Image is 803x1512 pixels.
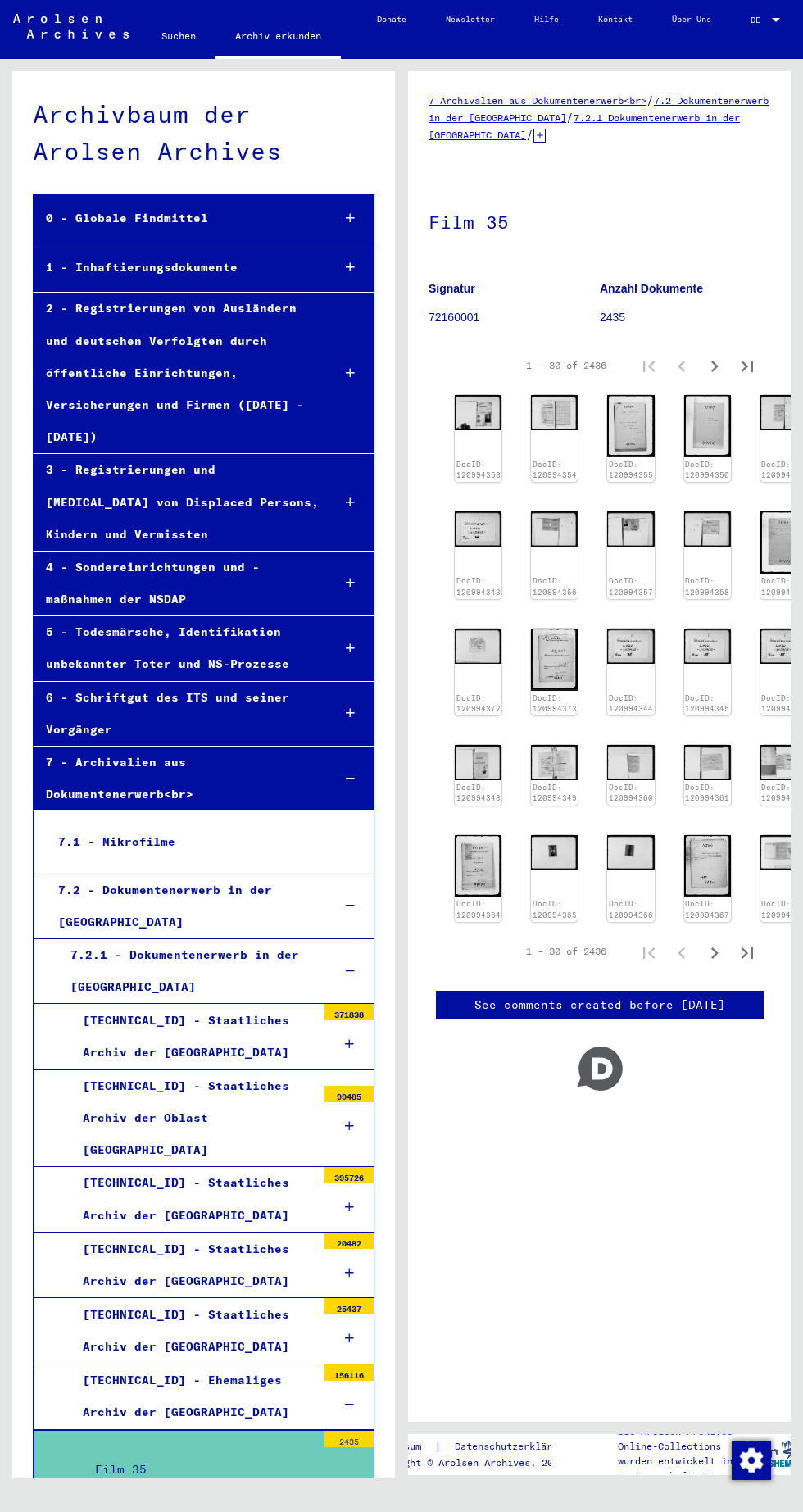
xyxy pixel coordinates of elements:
img: 001.jpg [531,629,578,691]
h1: Film 35 [429,184,770,257]
div: Zustimmung ändern [731,1440,770,1479]
button: Next page [698,935,731,968]
img: 001.jpg [684,835,731,897]
img: 001.jpg [531,511,578,547]
img: 001.jpg [531,835,578,870]
div: 371838 [324,1004,374,1020]
button: Last page [731,935,764,968]
a: DocID: 120994356 [533,576,577,597]
span: / [526,127,533,142]
a: DocID: 120994353 [456,460,501,480]
div: 156116 [324,1364,374,1381]
div: 5 - Todesmärsche, Identifikation unbekannter Toter und NS-Prozesse [34,616,320,680]
a: Archiv erkunden [215,16,341,59]
div: [TECHNICAL_ID] - Staatliches Archiv der Oblast [GEOGRAPHIC_DATA] [70,1070,316,1167]
a: DocID: 120994355 [609,460,653,480]
button: First page [633,935,665,968]
img: Zustimmung ändern [732,1441,771,1480]
div: 1 – 30 of 2436 [526,944,606,959]
a: DocID: 120994367 [685,899,729,919]
p: Copyright © Arolsen Archives, 2021 [370,1455,589,1470]
span: DE [751,16,769,25]
a: DocID: 120994366 [609,899,653,919]
a: DocID: 120994354 [533,460,577,480]
b: Anzahl Dokumente [600,282,703,295]
div: 0 - Globale Findmittel [34,202,320,234]
div: [TECHNICAL_ID] - Ehemaliges Archiv der [GEOGRAPHIC_DATA] [70,1364,316,1428]
div: 3 - Registrierungen und [MEDICAL_DATA] von Displaced Persons, Kindern und Vermissten [34,454,320,551]
img: 001.jpg [684,395,731,457]
button: Next page [698,349,731,382]
button: Previous page [665,935,698,968]
a: DocID: 120994349 [533,783,577,803]
div: 7 - Archivalien aus Dokumentenerwerb<br> [34,747,320,810]
a: DocID: 120994361 [685,783,729,803]
span: / [646,93,654,107]
img: 001.jpg [607,629,654,664]
img: 001.jpg [531,395,578,430]
p: Die Arolsen Archives Online-Collections [618,1424,743,1454]
div: 99485 [324,1086,374,1102]
a: DocID: 120994364 [456,899,501,919]
a: DocID: 120994345 [685,693,729,714]
a: DocID: 120994372 [456,693,501,714]
div: 4 - Sondereinrichtungen und -maßnahmen der NSDAP [34,552,320,615]
img: Arolsen_neg.svg [13,14,129,39]
img: 001.jpg [684,511,731,547]
img: 001.jpg [455,835,501,897]
a: See comments created before [DATE] [474,997,725,1014]
div: [TECHNICAL_ID] - Staatliches Archiv der [GEOGRAPHIC_DATA] [70,1167,316,1231]
div: 1 – 30 of 2436 [526,358,606,373]
a: DocID: 120994373 [533,693,577,714]
img: 001.jpg [607,835,654,870]
a: DocID: 120994343 [456,576,501,597]
div: 20482 [324,1233,374,1249]
div: 7.1 - Mikrofilme [46,826,316,858]
button: Previous page [665,349,698,382]
img: 001.jpg [684,629,731,664]
a: 7 Archivalien aus Dokumentenerwerb<br> [429,94,646,107]
a: DocID: 120994348 [456,783,501,803]
p: 2435 [600,309,770,326]
div: 6 - Schriftgut des ITS und seiner Vorgänger [34,682,320,746]
p: 72160001 [429,309,599,326]
img: 001.jpg [607,511,654,547]
div: [TECHNICAL_ID] - Staatliches Archiv der [GEOGRAPHIC_DATA] [70,1299,316,1363]
img: 001.jpg [455,511,501,547]
div: Film 35 [83,1454,316,1486]
div: 2435 [324,1431,374,1447]
div: [TECHNICAL_ID] - Staatliches Archiv der [GEOGRAPHIC_DATA] [70,1233,316,1297]
div: 2 - Registrierungen von Ausländern und deutschen Verfolgten durch öffentliche Einrichtungen, Vers... [34,293,320,453]
b: Signatur [429,282,475,295]
a: DocID: 120994360 [609,783,653,803]
img: 001.jpg [684,745,731,780]
a: 7.2.1 Dokumentenerwerb in der [GEOGRAPHIC_DATA] [429,111,740,141]
p: wurden entwickelt in Partnerschaft mit [618,1454,743,1483]
a: DocID: 120994357 [609,576,653,597]
div: 395726 [324,1167,374,1183]
div: 7.2.1 - Dokumentenerwerb in der [GEOGRAPHIC_DATA] [58,939,320,1003]
img: 001.jpg [531,745,578,780]
div: 25437 [324,1298,374,1314]
button: First page [633,349,665,382]
div: 1 - Inhaftierungsdokumente [34,252,320,284]
div: [TECHNICAL_ID] - Staatliches Archiv der [GEOGRAPHIC_DATA] [70,1005,316,1069]
img: 001.jpg [455,745,501,780]
button: Last page [731,349,764,382]
span: / [566,110,574,125]
a: DocID: 120994350 [685,460,729,480]
div: 7.2 - Dokumentenerwerb in der [GEOGRAPHIC_DATA] [46,874,320,938]
a: DocID: 120994365 [533,899,577,919]
div: | [370,1438,589,1455]
a: Datenschutzerklärung [442,1438,589,1455]
img: 001.jpg [455,395,501,430]
img: 001.jpg [455,629,501,664]
a: Suchen [142,16,215,56]
a: DocID: 120994344 [609,693,653,714]
a: DocID: 120994358 [685,576,729,597]
div: Archivbaum der Arolsen Archives [33,96,374,170]
img: 001.jpg [607,745,654,780]
img: 001.jpg [607,395,654,457]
